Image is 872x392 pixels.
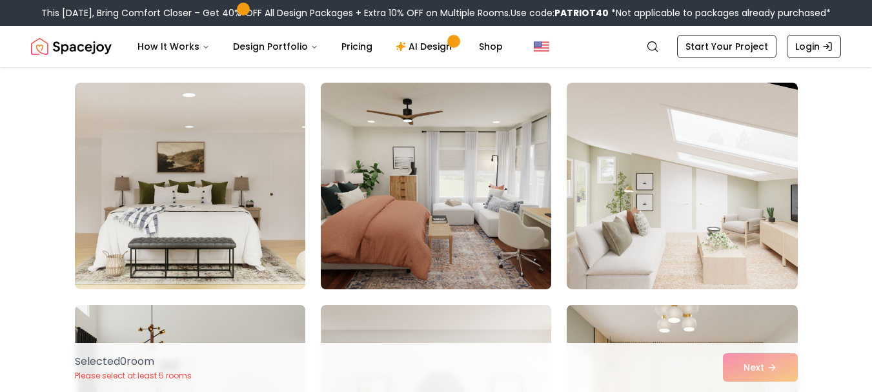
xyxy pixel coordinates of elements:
[31,34,112,59] a: Spacejoy
[75,83,305,289] img: Room room-7
[223,34,329,59] button: Design Portfolio
[511,6,609,19] span: Use code:
[567,83,797,289] img: Room room-9
[609,6,831,19] span: *Not applicable to packages already purchased*
[787,35,841,58] a: Login
[677,35,776,58] a: Start Your Project
[331,34,383,59] a: Pricing
[315,77,557,294] img: Room room-8
[554,6,609,19] b: PATRIOT40
[385,34,466,59] a: AI Design
[127,34,513,59] nav: Main
[41,6,831,19] div: This [DATE], Bring Comfort Closer – Get 40% OFF All Design Packages + Extra 10% OFF on Multiple R...
[127,34,220,59] button: How It Works
[75,354,192,369] p: Selected 0 room
[534,39,549,54] img: United States
[31,26,841,67] nav: Global
[469,34,513,59] a: Shop
[75,371,192,381] p: Please select at least 5 rooms
[31,34,112,59] img: Spacejoy Logo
